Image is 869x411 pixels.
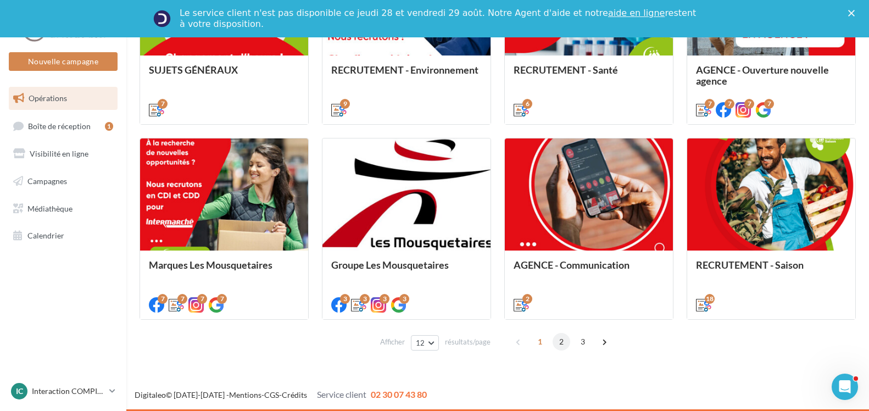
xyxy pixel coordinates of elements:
[29,93,67,103] span: Opérations
[848,10,859,16] div: Fermer
[229,390,261,399] a: Mentions
[553,333,570,351] span: 2
[16,386,23,397] span: IC
[574,333,592,351] span: 3
[158,294,168,304] div: 7
[28,121,91,130] span: Boîte de réception
[27,231,64,240] span: Calendrier
[531,333,549,351] span: 1
[411,335,439,351] button: 12
[9,381,118,402] a: IC Interaction COMPIÈGNE
[764,99,774,109] div: 7
[149,259,272,271] span: Marques Les Mousquetaires
[522,99,532,109] div: 6
[725,99,734,109] div: 7
[696,259,804,271] span: RECRUTEMENT - Saison
[522,294,532,304] div: 2
[7,197,120,220] a: Médiathèque
[7,87,120,110] a: Opérations
[135,390,427,399] span: © [DATE]-[DATE] - - -
[371,389,427,399] span: 02 30 07 43 80
[705,294,715,304] div: 18
[340,99,350,109] div: 9
[153,10,171,27] img: Profile image for Service-Client
[514,259,630,271] span: AGENCE - Communication
[105,122,113,131] div: 1
[399,294,409,304] div: 3
[331,259,449,271] span: Groupe Les Mousquetaires
[282,390,307,399] a: Crédits
[27,176,67,186] span: Campagnes
[331,64,478,76] span: RECRUTEMENT - Environnement
[32,386,105,397] p: Interaction COMPIÈGNE
[340,294,350,304] div: 3
[149,64,238,76] span: SUJETS GÉNÉRAUX
[197,294,207,304] div: 7
[7,114,120,138] a: Boîte de réception1
[380,337,405,347] span: Afficher
[445,337,491,347] span: résultats/page
[514,64,618,76] span: RECRUTEMENT - Santé
[360,294,370,304] div: 3
[158,99,168,109] div: 7
[27,203,73,213] span: Médiathèque
[217,294,227,304] div: 7
[696,64,829,87] span: AGENCE - Ouverture nouvelle agence
[705,99,715,109] div: 7
[380,294,389,304] div: 3
[744,99,754,109] div: 7
[180,8,698,30] div: Le service client n'est pas disponible ce jeudi 28 et vendredi 29 août. Notre Agent d'aide et not...
[177,294,187,304] div: 7
[832,374,858,400] iframe: Intercom live chat
[317,389,366,399] span: Service client
[7,224,120,247] a: Calendrier
[7,170,120,193] a: Campagnes
[416,338,425,347] span: 12
[9,52,118,71] button: Nouvelle campagne
[30,149,88,158] span: Visibilité en ligne
[264,390,279,399] a: CGS
[135,390,166,399] a: Digitaleo
[7,142,120,165] a: Visibilité en ligne
[608,8,665,18] a: aide en ligne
